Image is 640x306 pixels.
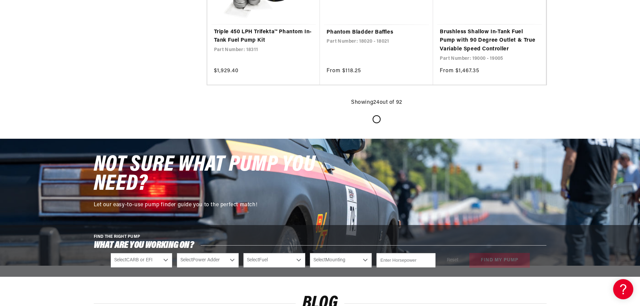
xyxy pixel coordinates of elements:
a: Phantom Bladder Baffles [327,28,426,37]
a: Brushless Shallow In-Tank Fuel Pump with 90 Degree Outlet & True Variable Speed Controller [440,28,539,54]
a: Triple 450 LPH Trifekta™ Phantom In-Tank Fuel Pump Kit [214,28,313,45]
select: Fuel [243,253,305,268]
span: 24 [373,100,379,105]
span: What are you working on? [94,241,194,250]
span: NOT SURE WHAT PUMP YOU NEED? [94,154,315,196]
select: Power Adder [177,253,239,268]
select: Mounting [310,253,372,268]
input: Enter Horsepower [376,253,435,268]
select: CARB or EFI [111,253,173,268]
p: Let our easy-to-use pump finder guide you to the perfect match! [94,201,322,210]
p: Showing out of 92 [351,98,402,107]
span: FIND THE RIGHT PUMP [94,235,140,239]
